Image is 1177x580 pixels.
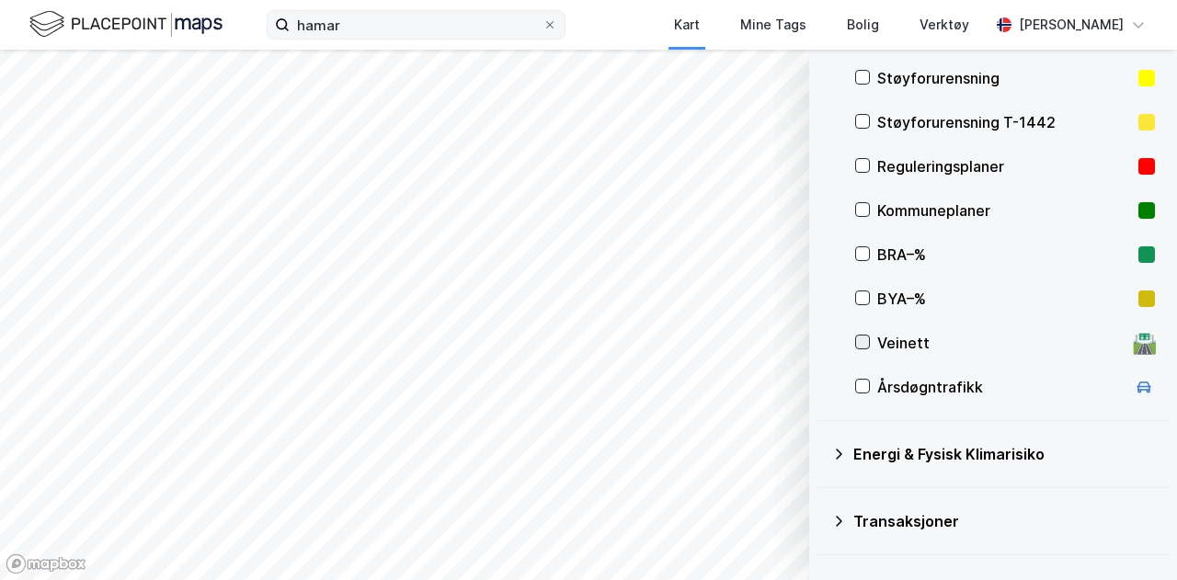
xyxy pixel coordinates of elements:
[877,155,1131,177] div: Reguleringsplaner
[877,288,1131,310] div: BYA–%
[877,199,1131,222] div: Kommuneplaner
[29,8,223,40] img: logo.f888ab2527a4732fd821a326f86c7f29.svg
[1019,14,1124,36] div: [PERSON_NAME]
[877,67,1131,89] div: Støyforurensning
[920,14,969,36] div: Verktøy
[877,376,1126,398] div: Årsdøgntrafikk
[1085,492,1177,580] div: Kontrollprogram for chat
[6,553,86,574] a: Mapbox homepage
[853,510,1155,532] div: Transaksjoner
[877,332,1126,354] div: Veinett
[853,443,1155,465] div: Energi & Fysisk Klimarisiko
[290,11,543,39] input: Søk på adresse, matrikkel, gårdeiere, leietakere eller personer
[847,14,879,36] div: Bolig
[740,14,806,36] div: Mine Tags
[674,14,700,36] div: Kart
[1132,331,1157,355] div: 🛣️
[1085,492,1177,580] iframe: Chat Widget
[877,111,1131,133] div: Støyforurensning T-1442
[877,244,1131,266] div: BRA–%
